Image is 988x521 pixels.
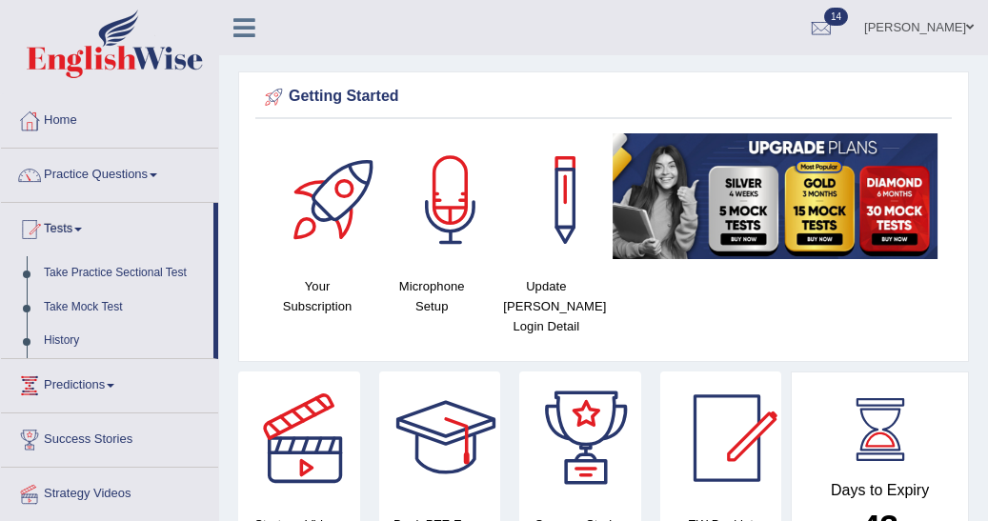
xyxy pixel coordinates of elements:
h4: Your Subscription [270,276,365,316]
div: Getting Started [260,83,947,111]
span: 14 [824,8,848,26]
a: Home [1,94,218,142]
h4: Days to Expiry [813,482,947,499]
a: Tests [1,203,213,250]
img: small5.jpg [613,133,938,259]
a: Practice Questions [1,149,218,196]
a: Take Practice Sectional Test [35,256,213,291]
a: Success Stories [1,413,218,461]
h4: Microphone Setup [384,276,479,316]
a: Take Mock Test [35,291,213,325]
h4: Update [PERSON_NAME] Login Detail [498,276,594,336]
a: Predictions [1,359,218,407]
a: History [35,324,213,358]
a: Strategy Videos [1,468,218,515]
